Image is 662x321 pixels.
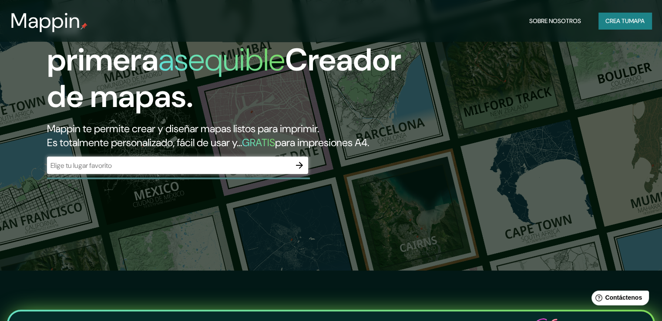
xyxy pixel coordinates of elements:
[47,122,319,135] font: Mappin te permite crear y diseñar mapas listos para imprimir.
[81,23,87,30] img: pin de mapeo
[585,287,652,311] iframe: Lanzador de widgets de ayuda
[47,160,291,171] input: Elige tu lugar favorito
[526,13,585,29] button: Sobre nosotros
[598,13,652,29] button: Crea tumapa
[47,136,242,149] font: Es totalmente personalizado, fácil de usar y...
[47,40,401,117] font: Creador de mapas.
[242,136,275,149] font: GRATIS
[529,17,581,25] font: Sobre nosotros
[10,7,81,34] font: Mappin
[629,17,645,25] font: mapa
[605,17,629,25] font: Crea tu
[275,136,369,149] font: para impresiones A4.
[158,40,285,80] font: asequible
